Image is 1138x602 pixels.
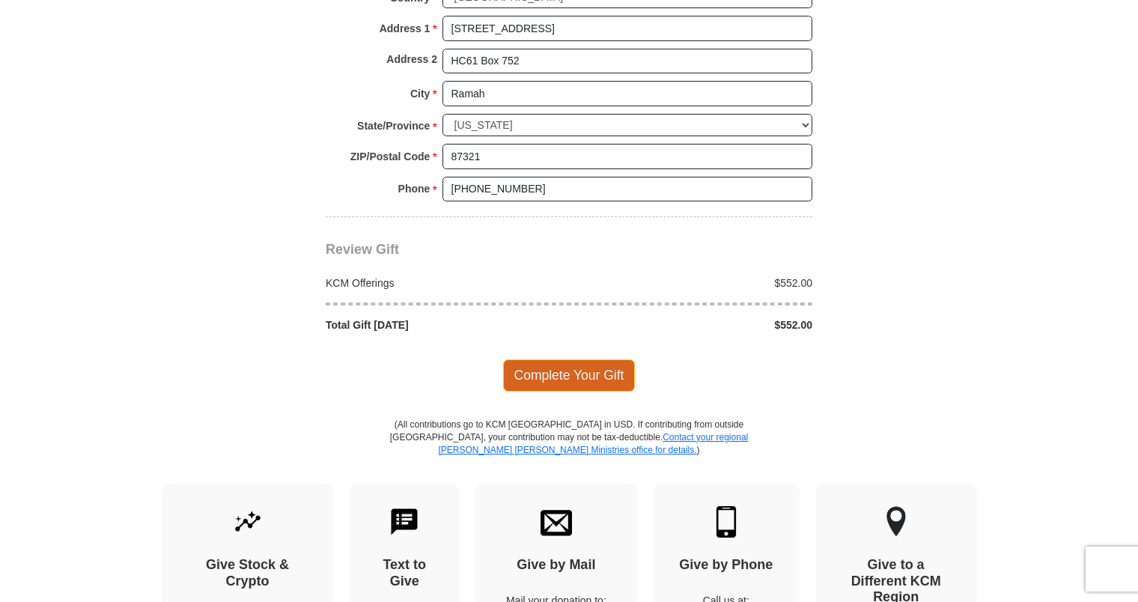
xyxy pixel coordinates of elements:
[398,178,430,199] strong: Phone
[410,83,430,104] strong: City
[886,506,907,538] img: other-region
[326,242,399,257] span: Review Gift
[569,276,821,291] div: $552.00
[711,506,742,538] img: mobile.svg
[503,359,636,391] span: Complete Your Gift
[389,506,420,538] img: text-to-give.svg
[502,557,611,574] h4: Give by Mail
[386,49,437,70] strong: Address 2
[350,146,430,167] strong: ZIP/Postal Code
[318,317,570,332] div: Total Gift [DATE]
[232,506,264,538] img: give-by-stock.svg
[376,557,434,589] h4: Text to Give
[318,276,570,291] div: KCM Offerings
[438,432,748,455] a: Contact your regional [PERSON_NAME] [PERSON_NAME] Ministries office for details.
[357,115,430,136] strong: State/Province
[380,18,430,39] strong: Address 1
[541,506,572,538] img: envelope.svg
[389,419,749,484] p: (All contributions go to KCM [GEOGRAPHIC_DATA] in USD. If contributing from outside [GEOGRAPHIC_D...
[569,317,821,332] div: $552.00
[188,557,308,589] h4: Give Stock & Crypto
[679,557,773,574] h4: Give by Phone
